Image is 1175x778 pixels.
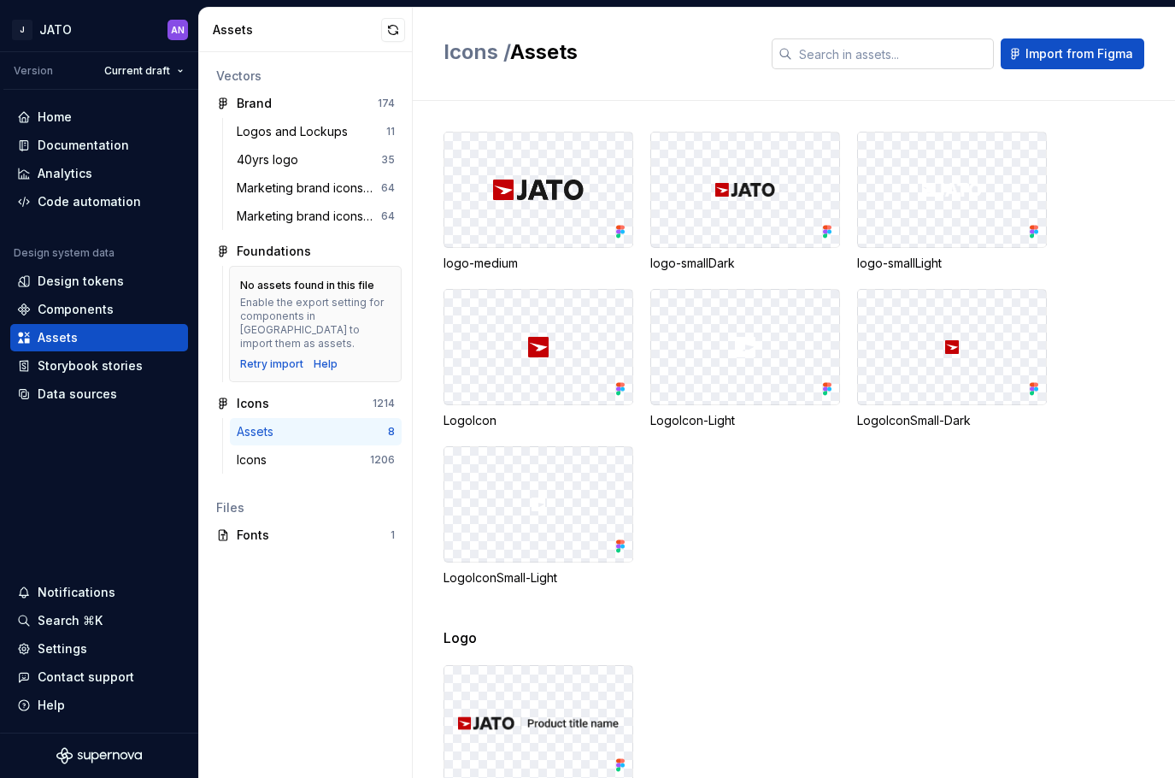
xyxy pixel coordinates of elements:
[230,146,402,174] a: 40yrs logo35
[14,246,115,260] div: Design system data
[171,23,185,37] div: AN
[38,165,92,182] div: Analytics
[38,137,129,154] div: Documentation
[237,208,381,225] div: Marketing brand icons - navy
[381,153,395,167] div: 35
[3,11,195,48] button: JJATOAN
[1001,38,1144,69] button: Import from Figma
[10,160,188,187] a: Analytics
[237,395,269,412] div: Icons
[10,352,188,380] a: Storybook stories
[230,203,402,230] a: Marketing brand icons - navy64
[230,118,402,145] a: Logos and Lockups11
[10,607,188,634] button: Search ⌘K
[56,747,142,764] svg: Supernova Logo
[10,268,188,295] a: Design tokens
[444,412,633,429] div: LogoIcon
[10,188,188,215] a: Code automation
[237,123,355,140] div: Logos and Lockups
[10,324,188,351] a: Assets
[444,38,751,66] h2: Assets
[230,418,402,445] a: Assets8
[381,209,395,223] div: 64
[237,95,272,112] div: Brand
[230,446,402,474] a: Icons1206
[237,451,273,469] div: Icons
[230,174,402,202] a: Marketing brand icons - white64
[10,132,188,159] a: Documentation
[38,109,72,126] div: Home
[10,635,188,663] a: Settings
[650,255,840,272] div: logo-smallDark
[38,584,115,601] div: Notifications
[38,386,117,403] div: Data sources
[857,255,1047,272] div: logo-smallLight
[444,628,477,648] span: Logo
[314,357,338,371] a: Help
[10,663,188,691] button: Contact support
[240,296,391,351] div: Enable the export setting for components in [GEOGRAPHIC_DATA] to import them as assets.
[388,425,395,439] div: 8
[792,38,994,69] input: Search in assets...
[213,21,381,38] div: Assets
[104,64,170,78] span: Current draft
[12,20,32,40] div: J
[209,238,402,265] a: Foundations
[237,180,381,197] div: Marketing brand icons - white
[209,390,402,417] a: Icons1214
[14,64,53,78] div: Version
[391,528,395,542] div: 1
[38,301,114,318] div: Components
[650,412,840,429] div: LogoIcon-Light
[38,612,103,629] div: Search ⌘K
[444,569,633,586] div: LogoIconSmall-Light
[10,103,188,131] a: Home
[240,357,303,371] button: Retry import
[216,68,395,85] div: Vectors
[97,59,191,83] button: Current draft
[237,423,280,440] div: Assets
[386,125,395,139] div: 11
[444,39,510,64] span: Icons /
[237,243,311,260] div: Foundations
[370,453,395,467] div: 1206
[38,329,78,346] div: Assets
[38,697,65,714] div: Help
[444,255,633,272] div: logo-medium
[38,640,87,657] div: Settings
[10,296,188,323] a: Components
[10,380,188,408] a: Data sources
[38,669,134,686] div: Contact support
[38,357,143,374] div: Storybook stories
[216,499,395,516] div: Files
[378,97,395,110] div: 174
[39,21,72,38] div: JATO
[10,692,188,719] button: Help
[240,279,374,292] div: No assets found in this file
[381,181,395,195] div: 64
[38,273,124,290] div: Design tokens
[237,151,305,168] div: 40yrs logo
[209,522,402,549] a: Fonts1
[209,90,402,117] a: Brand174
[237,527,391,544] div: Fonts
[10,579,188,606] button: Notifications
[373,397,395,410] div: 1214
[857,412,1047,429] div: LogoIconSmall-Dark
[38,193,141,210] div: Code automation
[1025,45,1133,62] span: Import from Figma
